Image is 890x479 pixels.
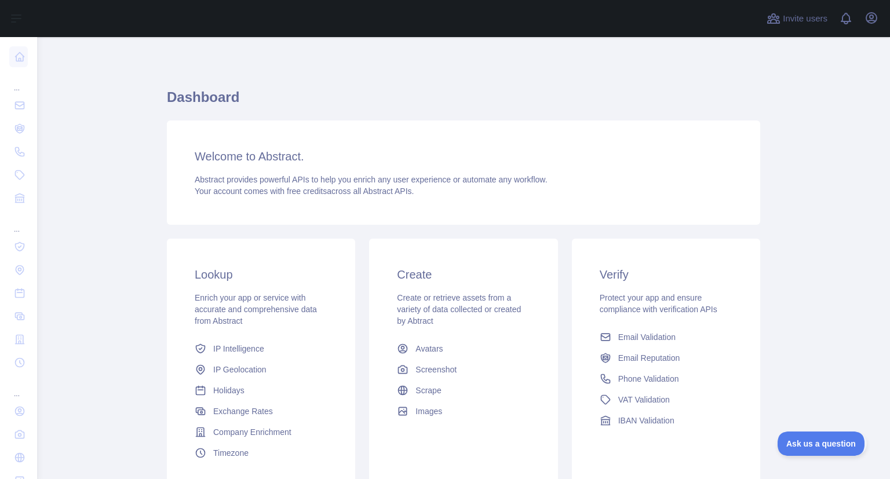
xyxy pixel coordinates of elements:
a: Holidays [190,380,332,401]
h3: Welcome to Abstract. [195,148,732,164]
span: Exchange Rates [213,405,273,417]
span: IP Geolocation [213,364,267,375]
a: Images [392,401,534,422]
span: Avatars [415,343,443,354]
div: ... [9,70,28,93]
span: Protect your app and ensure compliance with verification APIs [600,293,717,314]
button: Invite users [764,9,830,28]
a: Avatars [392,338,534,359]
span: Phone Validation [618,373,679,385]
span: Company Enrichment [213,426,291,438]
div: ... [9,211,28,234]
a: IBAN Validation [595,410,737,431]
a: Email Validation [595,327,737,348]
a: Screenshot [392,359,534,380]
a: Company Enrichment [190,422,332,443]
span: Enrich your app or service with accurate and comprehensive data from Abstract [195,293,317,326]
span: IP Intelligence [213,343,264,354]
span: Create or retrieve assets from a variety of data collected or created by Abtract [397,293,521,326]
a: Exchange Rates [190,401,332,422]
h1: Dashboard [167,88,760,116]
span: Images [415,405,442,417]
span: free credits [287,187,327,196]
span: Timezone [213,447,249,459]
a: Phone Validation [595,368,737,389]
span: Screenshot [415,364,457,375]
span: Email Reputation [618,352,680,364]
a: Scrape [392,380,534,401]
span: Invite users [783,12,827,25]
span: Abstract provides powerful APIs to help you enrich any user experience or automate any workflow. [195,175,548,184]
span: IBAN Validation [618,415,674,426]
span: Email Validation [618,331,676,343]
h3: Verify [600,266,732,283]
span: Holidays [213,385,245,396]
div: ... [9,375,28,398]
a: IP Geolocation [190,359,332,380]
h3: Create [397,266,530,283]
h3: Lookup [195,266,327,283]
a: VAT Validation [595,389,737,410]
span: Scrape [415,385,441,396]
iframe: Toggle Customer Support [778,432,867,456]
span: VAT Validation [618,394,670,405]
span: Your account comes with across all Abstract APIs. [195,187,414,196]
a: IP Intelligence [190,338,332,359]
a: Timezone [190,443,332,463]
a: Email Reputation [595,348,737,368]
